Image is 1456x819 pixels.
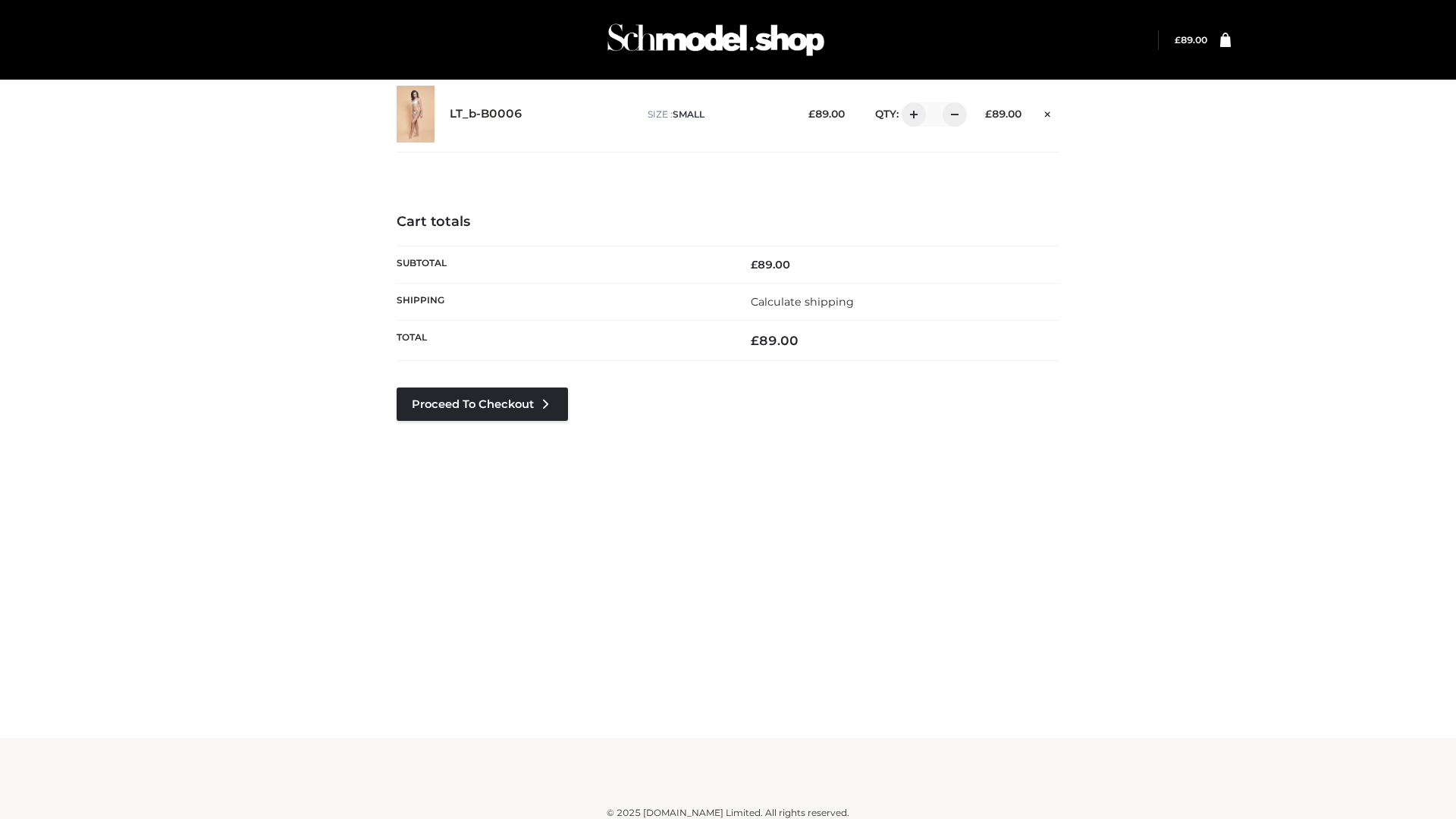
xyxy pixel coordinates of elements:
th: Shipping [397,283,728,320]
span: SMALL [673,108,704,120]
a: Proceed to Checkout [397,388,568,421]
bdi: 89.00 [751,333,799,348]
h4: Cart totals [397,214,1059,231]
img: Schmodel Admin 964 [602,10,830,70]
bdi: 89.00 [808,108,845,120]
a: Remove this item [1037,102,1059,122]
a: LT_b-B0006 [450,107,522,121]
bdi: 89.00 [751,258,790,271]
span: £ [1175,34,1181,45]
a: Calculate shipping [751,295,854,309]
span: £ [808,108,815,120]
span: £ [751,333,759,348]
span: £ [985,108,992,120]
span: £ [751,258,758,271]
div: QTY: [860,102,962,127]
a: £89.00 [1175,34,1207,45]
bdi: 89.00 [1175,34,1207,45]
th: Total [397,321,728,361]
th: Subtotal [397,246,728,283]
bdi: 89.00 [985,108,1021,120]
p: size : [648,108,785,121]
